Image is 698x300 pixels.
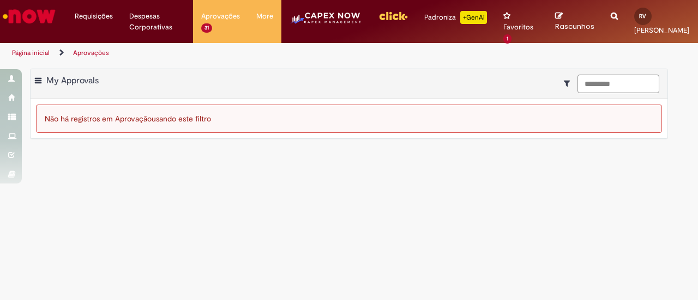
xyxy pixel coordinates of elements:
span: 31 [201,23,212,33]
span: usando este filtro [152,114,211,124]
span: Rascunhos [555,21,594,32]
span: Despesas Corporativas [129,11,185,33]
a: Rascunhos [555,11,594,32]
a: Página inicial [12,48,50,57]
span: Favoritos [503,22,533,33]
img: click_logo_yellow_360x200.png [378,8,408,24]
span: My Approvals [46,75,99,86]
i: Mostrar filtros para: Suas Solicitações [564,79,575,87]
span: More [256,11,273,22]
span: 1 [503,34,512,44]
img: CapexLogo5.png [290,11,362,33]
ul: Trilhas de página [8,43,457,63]
span: [PERSON_NAME] [634,26,689,35]
a: Aprovações [73,48,109,57]
span: Aprovações [201,11,240,22]
div: Não há registros em Aprovação [36,105,662,133]
img: ServiceNow [1,5,57,27]
span: Requisições [75,11,113,22]
p: +GenAi [460,11,487,24]
div: Padroniza [424,11,487,24]
span: RV [639,13,646,20]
